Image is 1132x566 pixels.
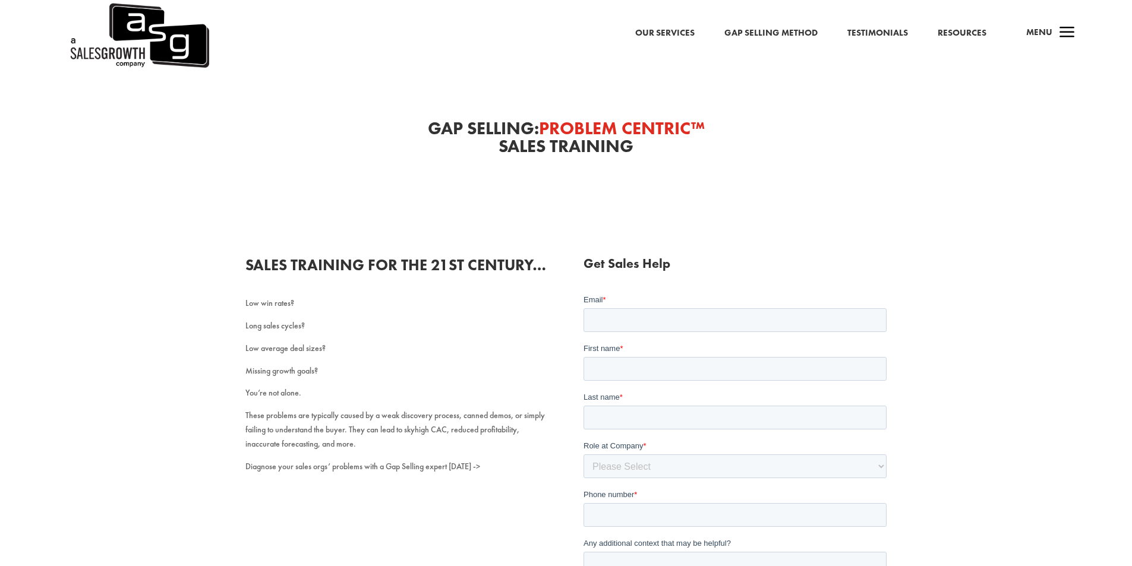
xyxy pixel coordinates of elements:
[245,365,318,376] span: Missing growth goals?
[724,26,818,41] a: Gap Selling Method
[245,410,545,449] span: These problems are typically caused by a weak discovery process, canned demos, or simply failing ...
[635,26,695,41] a: Our Services
[539,117,705,140] span: PROBLEM CENTRIC™
[1026,26,1052,38] span: Menu
[245,298,294,308] span: Low win rates?
[938,26,986,41] a: Resources
[584,257,887,276] h3: Get Sales Help
[245,461,480,472] span: Diagnose your sales orgs’ problems with a Gap Selling expert [DATE] ->
[245,343,326,353] span: Low average deal sizes?
[245,320,305,331] span: Long sales cycles?
[245,387,301,398] span: You’re not alone.
[1055,21,1079,45] span: a
[245,257,548,279] h2: SALES TRAINING FOR THE 21ST CENTURY…
[245,119,887,161] h1: GAP SELLING: SALES TRAINING
[847,26,908,41] a: Testimonials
